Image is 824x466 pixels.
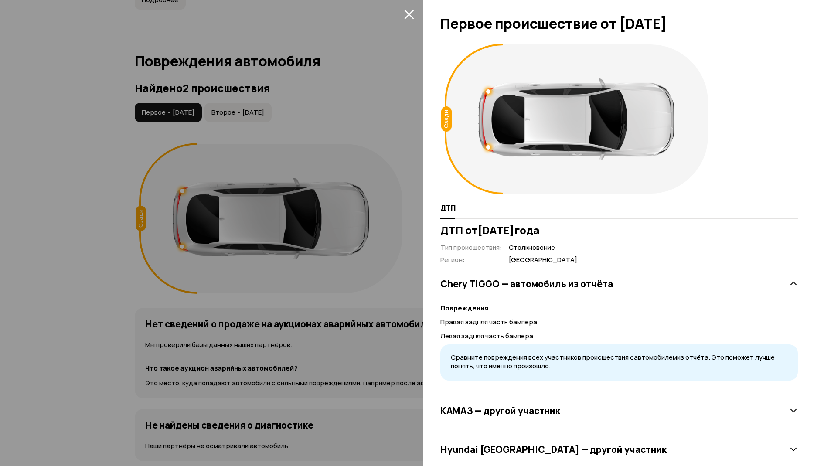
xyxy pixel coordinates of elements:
h3: ДТП от [DATE] года [440,224,798,236]
span: ДТП [440,204,456,212]
span: Тип происшествия : [440,243,502,252]
h3: Hyundai [GEOGRAPHIC_DATA] — другой участник [440,444,667,455]
button: закрыть [402,7,416,21]
span: Регион : [440,255,465,264]
h3: Chery TIGGO — автомобиль из отчёта [440,278,613,289]
div: Сзади [441,106,452,132]
strong: Повреждения [440,303,488,313]
span: Сравните повреждения всех участников происшествия с автомобилем из отчёта. Это поможет лучше поня... [451,353,775,371]
h3: КАМАЗ — другой участник [440,405,560,416]
p: Левая задняя часть бампера [440,331,798,341]
span: Столкновение [509,243,577,252]
p: Правая задняя часть бампера [440,317,798,327]
span: [GEOGRAPHIC_DATA] [509,255,577,265]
